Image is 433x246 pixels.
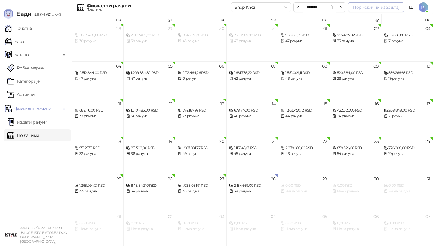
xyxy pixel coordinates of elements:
[425,214,430,219] div: 07
[75,76,121,81] div: 47 рачуна
[126,76,172,81] div: 47 рачуна
[281,76,327,81] div: 49 рачуна
[323,139,327,143] div: 22
[126,108,172,113] div: 1.310.485,00 RSD
[229,76,275,81] div: 42 рачуна
[87,3,131,8] div: Фискални рачуни
[332,76,379,81] div: 28 рачуна
[332,32,379,38] div: 766.405,82 RSD
[178,145,224,151] div: 1.907.981,77 RSD
[75,151,121,157] div: 32 рачуна
[227,174,278,212] td: 2025-08-28
[72,14,124,24] th: по
[126,226,172,232] div: Нема рачуна
[271,64,276,68] div: 07
[178,38,224,44] div: 43 рачуна
[169,102,173,106] div: 12
[227,14,278,24] th: че
[227,61,278,99] td: 2025-08-07
[116,26,121,31] div: 28
[332,113,379,119] div: 24 рачуна
[425,26,430,31] div: 03
[324,102,327,106] div: 15
[178,183,224,189] div: 1.038.081,91 RSD
[126,151,172,157] div: 38 рачуна
[229,38,275,44] div: 43 рачуна
[219,214,224,219] div: 03
[281,151,327,157] div: 43 рачуна
[330,14,381,24] th: су
[271,177,276,181] div: 28
[219,139,224,143] div: 20
[384,220,430,226] div: 0,00 RSD
[117,139,121,143] div: 18
[330,61,381,99] td: 2025-08-09
[278,14,330,24] th: пе
[323,26,327,31] div: 01
[75,108,121,113] div: 682.116,00 RSD
[116,64,121,68] div: 04
[175,99,227,137] td: 2025-08-13
[419,2,428,12] span: PT
[322,214,327,219] div: 05
[332,226,379,232] div: Нема рачуна
[384,183,430,189] div: 0,00 RSD
[75,32,121,38] div: 1.063.468,00 RSD
[229,183,275,189] div: 2.154.669,00 RSD
[375,102,379,106] div: 16
[72,24,124,61] td: 2025-07-28
[220,102,224,106] div: 13
[381,14,433,24] th: не
[271,214,276,219] div: 04
[175,137,227,174] td: 2025-08-20
[374,177,379,181] div: 30
[75,183,121,189] div: 1.365.994,21 RSD
[229,113,275,119] div: 40 рачуна
[281,70,327,76] div: 1.551.009,11 RSD
[229,145,275,151] div: 1.115.145,01 RSD
[168,214,173,219] div: 02
[117,177,121,181] div: 25
[322,177,327,181] div: 29
[5,229,17,241] img: 64x64-companyLogo-77b92cf4-9946-4f36-9751-bf7bb5fd2c7d.png
[117,214,121,219] div: 01
[124,99,175,137] td: 2025-08-12
[235,3,287,12] span: Shop Knez
[72,137,124,174] td: 2025-08-18
[126,32,172,38] div: 2.077.499,00 RSD
[384,32,430,38] div: 115.069,00 RSD
[126,145,172,151] div: 811.502,00 RSD
[7,75,40,87] a: Категорије
[384,226,430,232] div: Нема рачуна
[384,113,430,119] div: 21 рачун
[272,139,276,143] div: 21
[373,64,379,68] div: 09
[281,226,327,232] div: Нема рачуна
[384,38,430,44] div: 7 рачуна
[118,102,121,106] div: 11
[75,145,121,151] div: 951.217,11 RSD
[168,64,173,68] div: 05
[348,2,404,12] button: Периодични извештај
[4,9,13,19] img: Logo
[178,76,224,81] div: 61 рачун
[87,8,131,11] div: По данима
[229,220,275,226] div: 0,00 RSD
[19,226,67,244] small: PREDUZEĆE ZA TRGOVINU I USLUGE ISTYLE STORES DOO [GEOGRAPHIC_DATA] ([GEOGRAPHIC_DATA])
[281,189,327,194] div: Нема рачуна
[72,61,124,99] td: 2025-08-04
[322,64,327,68] div: 08
[178,108,224,113] div: 574.187,99 RSD
[278,137,330,174] td: 2025-08-22
[330,24,381,61] td: 2025-08-02
[178,189,224,194] div: 45 рачуна
[178,32,224,38] div: 1.845.130,91 RSD
[169,139,173,143] div: 19
[330,99,381,137] td: 2025-08-16
[229,189,275,194] div: 38 рачуна
[227,24,278,61] td: 2025-07-31
[126,70,172,76] div: 1.209.854,82 RSD
[381,61,433,99] td: 2025-08-10
[16,10,31,17] span: Бади
[7,88,35,100] a: ArtikliАртикли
